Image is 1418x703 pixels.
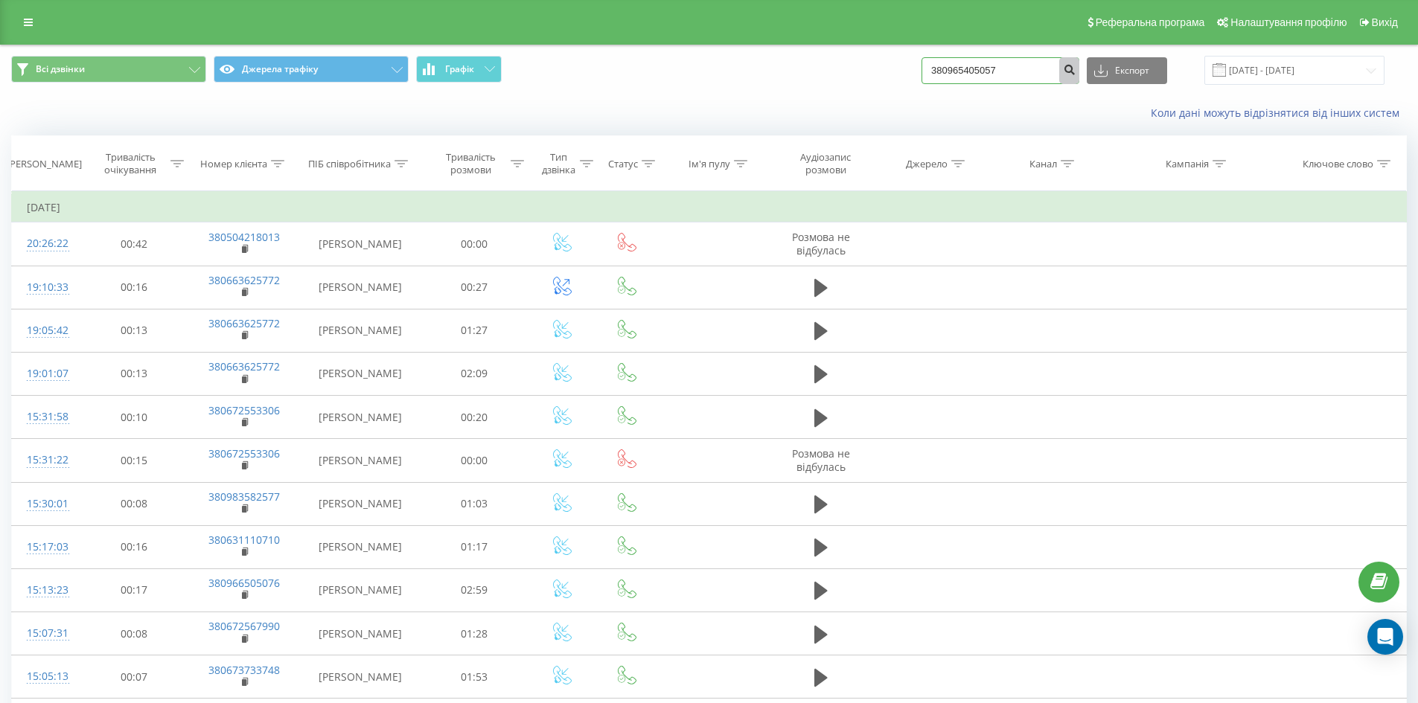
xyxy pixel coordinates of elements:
a: 380504218013 [208,230,280,244]
td: 00:08 [80,482,188,525]
div: Статус [608,158,638,170]
div: [PERSON_NAME] [7,158,82,170]
span: Розмова не відбулась [792,230,850,257]
a: 380672553306 [208,403,280,417]
div: Кампанія [1166,158,1209,170]
a: 380966505076 [208,576,280,590]
div: 15:31:22 [27,446,66,475]
a: 380983582577 [208,489,280,504]
td: 02:59 [421,568,528,611]
div: 15:07:31 [27,619,66,648]
div: 19:01:07 [27,359,66,388]
a: Коли дані можуть відрізнятися вiд інших систем [1151,106,1407,120]
a: 380663625772 [208,359,280,373]
td: 00:17 [80,568,188,611]
td: [PERSON_NAME] [300,266,421,309]
div: 15:17:03 [27,533,66,562]
button: Експорт [1087,57,1167,84]
td: [PERSON_NAME] [300,655,421,699]
span: Розмова не відбулась [792,446,850,474]
td: 02:09 [421,352,528,395]
div: Джерело [906,158,948,170]
td: 01:53 [421,655,528,699]
div: 15:30:01 [27,489,66,519]
input: Пошук за номером [922,57,1079,84]
td: 00:00 [421,222,528,266]
div: 15:05:13 [27,662,66,691]
a: 380672553306 [208,446,280,460]
div: 15:31:58 [27,402,66,431]
td: 01:17 [421,525,528,568]
td: [PERSON_NAME] [300,396,421,439]
td: 00:07 [80,655,188,699]
div: Аудіозапис розмови [782,151,869,176]
td: [PERSON_NAME] [300,568,421,611]
td: [PERSON_NAME] [300,352,421,395]
div: ПІБ співробітника [308,158,391,170]
span: Реферальна програма [1096,16,1205,28]
td: [PERSON_NAME] [300,309,421,352]
a: 380672567990 [208,619,280,633]
td: [PERSON_NAME] [300,222,421,266]
td: 00:15 [80,439,188,482]
span: Вихід [1372,16,1398,28]
td: [PERSON_NAME] [300,439,421,482]
a: 380631110710 [208,533,280,547]
span: Налаштування профілю [1230,16,1347,28]
a: 380663625772 [208,273,280,287]
div: 15:13:23 [27,576,66,605]
td: [PERSON_NAME] [300,525,421,568]
div: 20:26:22 [27,229,66,258]
td: 00:00 [421,439,528,482]
div: Тривалість очікування [94,151,167,176]
td: 00:08 [80,612,188,655]
td: 01:03 [421,482,528,525]
td: 00:16 [80,525,188,568]
div: 19:10:33 [27,273,66,302]
div: Тривалість розмови [434,151,508,176]
td: 01:27 [421,309,528,352]
td: 00:13 [80,309,188,352]
span: Графік [445,64,474,74]
div: 19:05:42 [27,316,66,345]
div: Ключове слово [1303,158,1373,170]
button: Графік [416,56,502,83]
div: Канал [1029,158,1057,170]
td: [PERSON_NAME] [300,612,421,655]
td: 00:27 [421,266,528,309]
td: 01:28 [421,612,528,655]
td: [PERSON_NAME] [300,482,421,525]
div: Ім'я пулу [689,158,730,170]
div: Open Intercom Messenger [1367,619,1403,655]
td: 00:42 [80,222,188,266]
td: 00:16 [80,266,188,309]
button: Джерела трафіку [214,56,409,83]
td: 00:20 [421,396,528,439]
a: 380673733748 [208,663,280,677]
td: 00:10 [80,396,188,439]
td: [DATE] [12,193,1407,222]
a: 380663625772 [208,316,280,330]
div: Номер клієнта [200,158,267,170]
span: Всі дзвінки [36,63,85,75]
button: Всі дзвінки [11,56,206,83]
div: Тип дзвінка [541,151,576,176]
td: 00:13 [80,352,188,395]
